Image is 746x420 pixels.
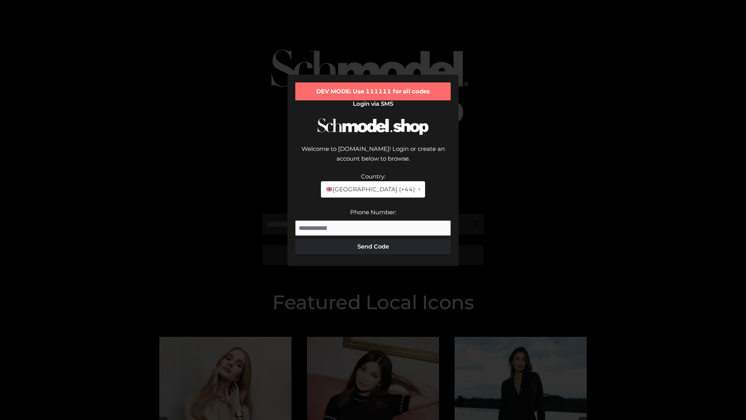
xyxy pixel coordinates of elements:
label: Country: [361,173,385,180]
label: Phone Number: [350,208,396,216]
img: Schmodel Logo [315,111,431,142]
img: 🇬🇧 [326,186,332,192]
div: Welcome to [DOMAIN_NAME]! Login or create an account below to browse. [295,144,451,171]
div: DEV MODE: Use 111111 for all codes [295,82,451,100]
button: Send Code [295,239,451,254]
h2: Login via SMS [295,100,451,107]
span: [GEOGRAPHIC_DATA] (+44) [326,184,415,194]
